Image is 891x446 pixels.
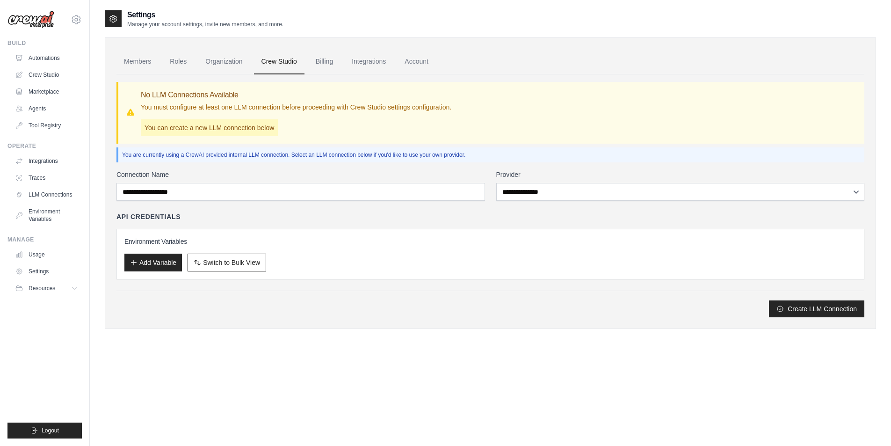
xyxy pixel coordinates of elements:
[11,204,82,227] a: Environment Variables
[127,9,283,21] h2: Settings
[11,247,82,262] a: Usage
[344,49,393,74] a: Integrations
[11,101,82,116] a: Agents
[7,142,82,150] div: Operate
[116,49,159,74] a: Members
[141,102,451,112] p: You must configure at least one LLM connection before proceeding with Crew Studio settings config...
[11,264,82,279] a: Settings
[11,154,82,168] a: Integrations
[11,118,82,133] a: Tool Registry
[188,254,266,271] button: Switch to Bulk View
[7,11,54,29] img: Logo
[308,49,340,74] a: Billing
[124,237,856,246] h3: Environment Variables
[11,187,82,202] a: LLM Connections
[162,49,194,74] a: Roles
[11,51,82,66] a: Automations
[116,170,485,179] label: Connection Name
[7,39,82,47] div: Build
[7,423,82,439] button: Logout
[769,300,864,317] button: Create LLM Connection
[397,49,436,74] a: Account
[29,285,55,292] span: Resources
[122,151,861,159] p: You are currently using a CrewAI provided internal LLM connection. Select an LLM connection below...
[116,212,181,221] h4: API Credentials
[11,67,82,82] a: Crew Studio
[203,258,260,267] span: Switch to Bulk View
[11,170,82,185] a: Traces
[7,236,82,243] div: Manage
[496,170,865,179] label: Provider
[42,427,59,434] span: Logout
[11,281,82,296] button: Resources
[254,49,304,74] a: Crew Studio
[127,21,283,28] p: Manage your account settings, invite new members, and more.
[11,84,82,99] a: Marketplace
[141,119,278,136] p: You can create a new LLM connection below
[198,49,250,74] a: Organization
[141,89,451,101] h3: No LLM Connections Available
[124,254,182,271] button: Add Variable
